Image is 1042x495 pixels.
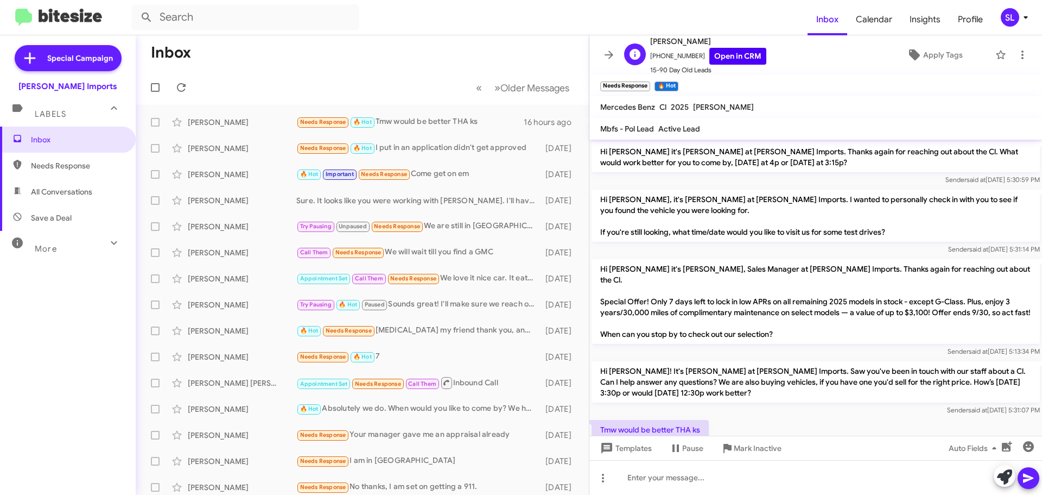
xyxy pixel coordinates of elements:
[326,171,354,178] span: Important
[650,35,766,48] span: [PERSON_NAME]
[945,176,1040,184] span: Sender [DATE] 5:30:59 PM
[15,45,122,71] a: Special Campaign
[650,65,766,76] span: 15-90 Day Old Leads
[188,482,296,493] div: [PERSON_NAME]
[540,404,580,415] div: [DATE]
[948,347,1040,355] span: Sender [DATE] 5:13:34 PM
[131,4,359,30] input: Search
[300,118,346,126] span: Needs Response
[353,118,372,126] span: 🔥 Hot
[879,45,990,65] button: Apply Tags
[31,160,123,171] span: Needs Response
[540,352,580,362] div: [DATE]
[361,171,407,178] span: Needs Response
[300,380,348,387] span: Appointment Set
[488,77,576,99] button: Next
[296,350,540,363] div: 7
[296,429,540,441] div: Your manager gave me an appraisal already
[365,301,385,308] span: Paused
[540,482,580,493] div: [DATE]
[31,186,92,197] span: All Conversations
[31,134,123,145] span: Inbox
[47,53,113,64] span: Special Campaign
[494,81,500,95] span: »
[540,456,580,467] div: [DATE]
[188,299,296,310] div: [PERSON_NAME]
[947,406,1040,414] span: Sender [DATE] 5:31:07 PM
[540,221,580,232] div: [DATE]
[660,438,712,458] button: Pause
[540,299,580,310] div: [DATE]
[300,171,319,178] span: 🔥 Hot
[188,325,296,336] div: [PERSON_NAME]
[355,275,383,282] span: Call Them
[296,324,540,337] div: [MEDICAL_DATA] my friend thank you, and I will gladly recommend that friends of my stop by and vi...
[188,247,296,258] div: [PERSON_NAME]
[188,273,296,284] div: [PERSON_NAME]
[940,438,1009,458] button: Auto Fields
[353,145,372,152] span: 🔥 Hot
[408,380,436,387] span: Call Them
[335,249,382,256] span: Needs Response
[500,82,569,94] span: Older Messages
[390,275,436,282] span: Needs Response
[296,481,540,493] div: No thanks, I am set on getting a 911.
[992,8,1030,27] button: SL
[540,325,580,336] div: [DATE]
[598,438,652,458] span: Templates
[540,378,580,389] div: [DATE]
[300,431,346,438] span: Needs Response
[300,353,346,360] span: Needs Response
[339,301,357,308] span: 🔥 Hot
[671,102,689,112] span: 2025
[188,169,296,180] div: [PERSON_NAME]
[353,353,372,360] span: 🔥 Hot
[18,81,117,92] div: [PERSON_NAME] Imports
[151,44,191,61] h1: Inbox
[600,82,650,91] small: Needs Response
[300,484,346,491] span: Needs Response
[188,430,296,441] div: [PERSON_NAME]
[296,298,540,311] div: Sounds great! I'll make sure we reach out to you [DATE] just to make sure we're still good for th...
[374,223,420,230] span: Needs Response
[296,220,540,233] div: We are still in [GEOGRAPHIC_DATA]. [PERSON_NAME] reached out and is aware. Thank you.
[188,378,296,389] div: [PERSON_NAME] [PERSON_NAME]
[470,77,576,99] nav: Page navigation example
[949,438,1001,458] span: Auto Fields
[469,77,488,99] button: Previous
[188,195,296,206] div: [PERSON_NAME]
[188,117,296,128] div: [PERSON_NAME]
[589,438,660,458] button: Templates
[592,420,709,440] p: Tmw would be better THA ks
[524,117,580,128] div: 16 hours ago
[968,406,987,414] span: said at
[709,48,766,65] a: Open in CRM
[693,102,754,112] span: [PERSON_NAME]
[296,168,540,180] div: Come get on em
[35,109,66,119] span: Labels
[188,352,296,362] div: [PERSON_NAME]
[901,4,949,35] a: Insights
[658,124,700,134] span: Active Lead
[808,4,847,35] span: Inbox
[540,273,580,284] div: [DATE]
[296,116,524,128] div: Tmw would be better THA ks
[659,102,666,112] span: Cl
[339,223,367,230] span: Unpaused
[592,361,1040,403] p: Hi [PERSON_NAME]! It's [PERSON_NAME] at [PERSON_NAME] Imports. Saw you've been in touch with our ...
[734,438,781,458] span: Mark Inactive
[540,195,580,206] div: [DATE]
[969,347,988,355] span: said at
[300,145,346,152] span: Needs Response
[949,4,992,35] a: Profile
[296,246,540,259] div: We will wait till you find a GMC
[296,455,540,467] div: I am in [GEOGRAPHIC_DATA]
[923,45,963,65] span: Apply Tags
[296,403,540,415] div: Absolutely we do. When would you like to come by? We have some time [DATE] at 10:45 am or would 1...
[1001,8,1019,27] div: SL
[969,245,988,253] span: said at
[967,176,986,184] span: said at
[682,438,703,458] span: Pause
[300,249,328,256] span: Call Them
[476,81,482,95] span: «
